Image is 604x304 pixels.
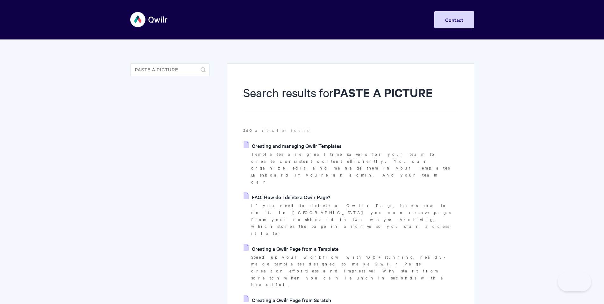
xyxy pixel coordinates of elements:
img: Qwilr Help Center [130,8,168,32]
strong: PASTE A PICTURE [333,85,433,100]
p: Templates are great time savers for your team to create consistent content efficiently. You can o... [251,151,458,185]
strong: 240 [243,127,255,133]
h1: Search results for [243,84,458,112]
a: Contact [434,11,474,28]
iframe: Toggle Customer Support [558,272,591,291]
a: Creating and managing Qwilr Templates [244,141,342,150]
a: FAQ: How do I delete a Qwilr Page? [244,192,330,202]
p: Speed up your workflow with 100+ stunning, ready-made templates designed to make Qwilr Page creat... [251,254,458,288]
input: Search [130,63,210,76]
a: Creating a Qwilr Page from a Template [244,244,338,253]
p: If you need to delete a Qwilr Page, here's how to do it. In [GEOGRAPHIC_DATA] you can remove page... [251,202,458,237]
p: articles found [243,127,458,134]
